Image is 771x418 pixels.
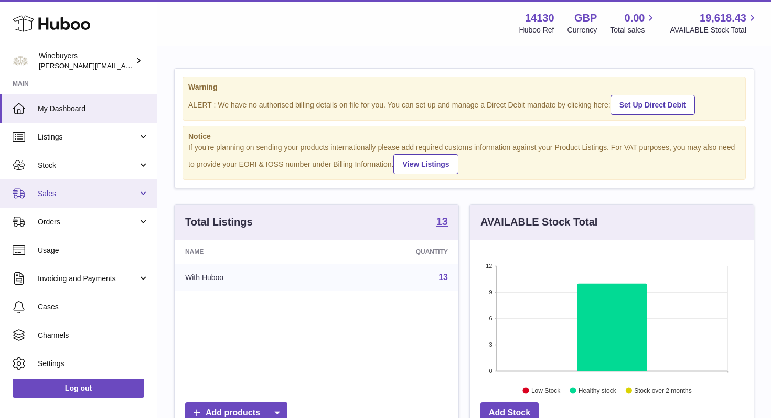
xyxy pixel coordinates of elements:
text: 12 [486,263,492,269]
div: Winebuyers [39,51,133,71]
span: AVAILABLE Stock Total [670,25,758,35]
a: View Listings [393,154,458,174]
span: Stock [38,160,138,170]
h3: Total Listings [185,215,253,229]
div: Huboo Ref [519,25,554,35]
text: 6 [489,315,492,321]
a: Log out [13,379,144,398]
text: 9 [489,289,492,295]
a: 0.00 Total sales [610,11,657,35]
span: Invoicing and Payments [38,274,138,284]
text: Healthy stock [579,387,617,394]
div: ALERT : We have no authorised billing details on file for you. You can set up and manage a Direct... [188,93,740,115]
span: 0.00 [625,11,645,25]
span: Orders [38,217,138,227]
div: If you're planning on sending your products internationally please add required customs informati... [188,143,740,174]
span: Listings [38,132,138,142]
span: My Dashboard [38,104,149,114]
a: 13 [436,216,448,229]
strong: Notice [188,132,740,142]
h3: AVAILABLE Stock Total [480,215,597,229]
th: Name [175,240,324,264]
img: peter@winebuyers.com [13,53,28,69]
span: Total sales [610,25,657,35]
span: Cases [38,302,149,312]
strong: GBP [574,11,597,25]
span: Settings [38,359,149,369]
a: 19,618.43 AVAILABLE Stock Total [670,11,758,35]
th: Quantity [324,240,458,264]
div: Currency [567,25,597,35]
span: [PERSON_NAME][EMAIL_ADDRESS][DOMAIN_NAME] [39,61,210,70]
a: Set Up Direct Debit [611,95,695,115]
strong: 13 [436,216,448,227]
text: 3 [489,341,492,348]
td: With Huboo [175,264,324,291]
strong: Warning [188,82,740,92]
span: Channels [38,330,149,340]
span: Sales [38,189,138,199]
text: Low Stock [531,387,561,394]
text: Stock over 2 months [634,387,691,394]
text: 0 [489,368,492,374]
strong: 14130 [525,11,554,25]
a: 13 [438,273,448,282]
span: Usage [38,245,149,255]
span: 19,618.43 [700,11,746,25]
